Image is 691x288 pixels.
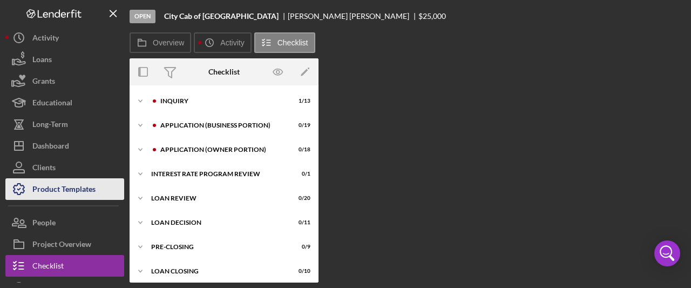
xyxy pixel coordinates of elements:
[151,171,283,177] div: Interest Rate Program Review
[151,244,283,250] div: PRE-CLOSING
[160,98,283,104] div: INQUIRY
[32,92,72,116] div: Educational
[291,195,310,202] div: 0 / 20
[654,240,680,266] div: Open Intercom Messenger
[5,70,124,92] button: Grants
[291,146,310,153] div: 0 / 18
[5,178,124,200] button: Product Templates
[151,219,283,226] div: LOAN DECISION
[164,12,279,21] b: City Cab of [GEOGRAPHIC_DATA]
[291,171,310,177] div: 0 / 1
[5,212,124,233] button: People
[5,92,124,113] button: Educational
[130,32,191,53] button: Overview
[418,11,446,21] span: $25,000
[151,195,283,202] div: LOAN REVIEW
[5,49,124,70] button: Loans
[5,255,124,277] button: Checklist
[153,38,184,47] label: Overview
[160,146,283,153] div: APPLICATION (OWNER PORTION)
[32,212,56,236] div: People
[194,32,251,53] button: Activity
[32,255,64,279] div: Checklist
[5,233,124,255] button: Project Overview
[160,122,283,129] div: APPLICATION (BUSINESS PORTION)
[291,219,310,226] div: 0 / 11
[5,157,124,178] button: Clients
[291,268,310,274] div: 0 / 10
[32,233,91,258] div: Project Overview
[32,113,68,138] div: Long-Term
[5,135,124,157] button: Dashboard
[151,268,283,274] div: LOAN CLOSING
[32,178,96,203] div: Product Templates
[291,98,310,104] div: 1 / 13
[32,135,69,159] div: Dashboard
[291,122,310,129] div: 0 / 19
[32,49,52,73] div: Loans
[277,38,308,47] label: Checklist
[254,32,315,53] button: Checklist
[5,27,124,49] button: Activity
[288,12,418,21] div: [PERSON_NAME] [PERSON_NAME]
[130,10,155,23] div: Open
[32,70,55,95] div: Grants
[32,157,56,181] div: Clients
[5,113,124,135] button: Long-Term
[32,27,59,51] div: Activity
[220,38,244,47] label: Activity
[291,244,310,250] div: 0 / 9
[208,68,240,76] div: Checklist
